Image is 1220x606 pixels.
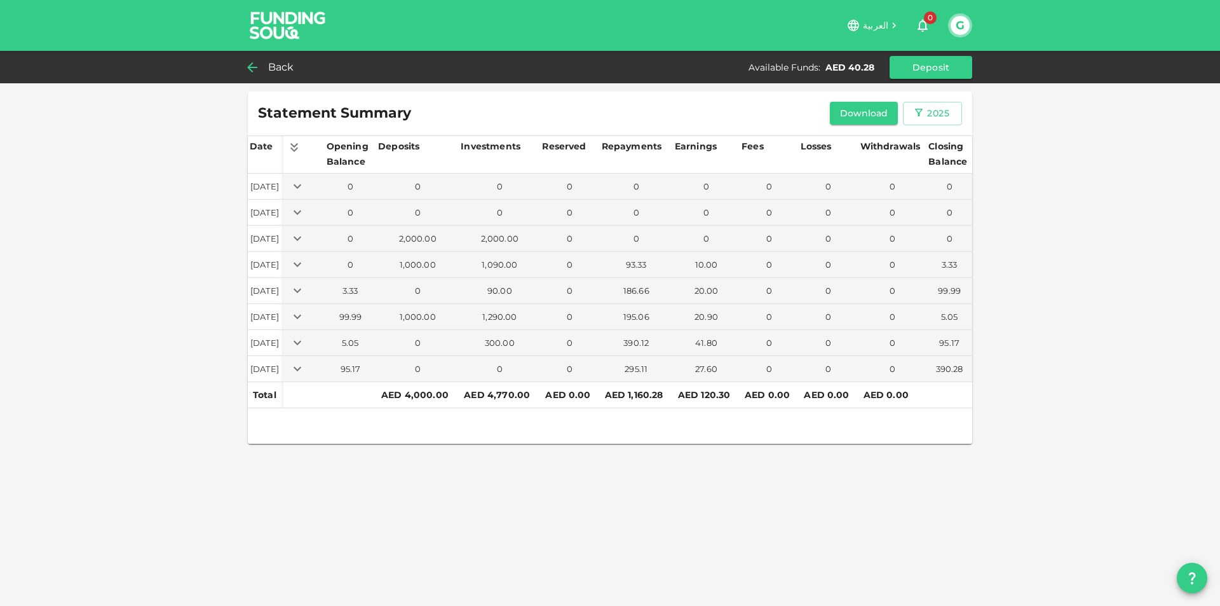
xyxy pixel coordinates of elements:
[675,181,737,193] div: 0
[379,181,456,193] div: 0
[742,311,796,323] div: 0
[742,259,796,271] div: 0
[742,233,796,245] div: 0
[742,207,796,219] div: 0
[461,139,520,154] div: Investments
[461,233,538,245] div: 2,000.00
[929,285,970,297] div: 99.99
[825,61,874,74] div: AED 40.28
[602,259,670,271] div: 93.33
[910,13,935,38] button: 0
[288,310,306,320] span: Expand
[861,259,925,271] div: 0
[461,207,538,219] div: 0
[861,285,925,297] div: 0
[1177,563,1207,593] button: question
[288,256,306,273] button: Expand
[285,141,303,152] span: Expand all
[288,203,306,221] button: Expand
[327,311,374,323] div: 99.99
[379,233,456,245] div: 2,000.00
[861,337,925,349] div: 0
[288,360,306,378] button: Expand
[285,139,303,156] button: Expand all
[461,311,538,323] div: 1,290.00
[801,139,832,154] div: Losses
[675,259,737,271] div: 10.00
[543,363,597,375] div: 0
[288,232,306,242] span: Expand
[602,207,670,219] div: 0
[248,278,283,304] td: [DATE]
[928,139,970,169] div: Closing Balance
[378,139,419,154] div: Deposits
[801,311,855,323] div: 0
[258,104,411,122] span: Statement Summary
[675,207,737,219] div: 0
[327,139,374,169] div: Opening Balance
[742,337,796,349] div: 0
[678,387,735,403] div: AED 120.30
[745,387,794,403] div: AED 0.00
[288,334,306,352] button: Expand
[742,139,767,154] div: Fees
[250,139,275,154] div: Date
[742,181,796,193] div: 0
[461,181,538,193] div: 0
[288,177,306,195] button: Expand
[861,363,925,375] div: 0
[602,311,670,323] div: 195.06
[801,207,855,219] div: 0
[327,363,374,375] div: 95.17
[903,102,962,125] button: 2025
[675,363,737,375] div: 27.60
[379,207,456,219] div: 0
[248,226,283,252] td: [DATE]
[863,20,888,31] span: العربية
[861,207,925,219] div: 0
[327,259,374,271] div: 0
[248,304,283,330] td: [DATE]
[288,336,306,347] span: Expand
[602,363,670,375] div: 295.11
[929,181,970,193] div: 0
[951,16,970,35] button: G
[675,285,737,297] div: 20.00
[860,139,921,154] div: Withdrawals
[929,311,970,323] div: 5.05
[801,337,855,349] div: 0
[543,259,597,271] div: 0
[543,181,597,193] div: 0
[461,337,538,349] div: 300.00
[543,233,597,245] div: 0
[675,337,737,349] div: 41.80
[543,337,597,349] div: 0
[461,259,538,271] div: 1,090.00
[890,56,972,79] button: Deposit
[327,207,374,219] div: 0
[288,206,306,216] span: Expand
[327,285,374,297] div: 3.33
[929,233,970,245] div: 0
[861,233,925,245] div: 0
[675,233,737,245] div: 0
[861,311,925,323] div: 0
[929,207,970,219] div: 0
[924,11,937,24] span: 0
[543,311,597,323] div: 0
[929,363,970,375] div: 390.28
[927,106,949,121] div: 2025
[545,387,594,403] div: AED 0.00
[804,387,853,403] div: AED 0.00
[288,230,306,247] button: Expand
[602,233,670,245] div: 0
[749,61,820,74] div: Available Funds :
[253,387,278,403] div: Total
[542,139,586,154] div: Reserved
[464,387,535,403] div: AED 4,770.00
[248,174,283,200] td: [DATE]
[381,387,454,403] div: AED 4,000.00
[742,285,796,297] div: 0
[861,181,925,193] div: 0
[461,363,538,375] div: 0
